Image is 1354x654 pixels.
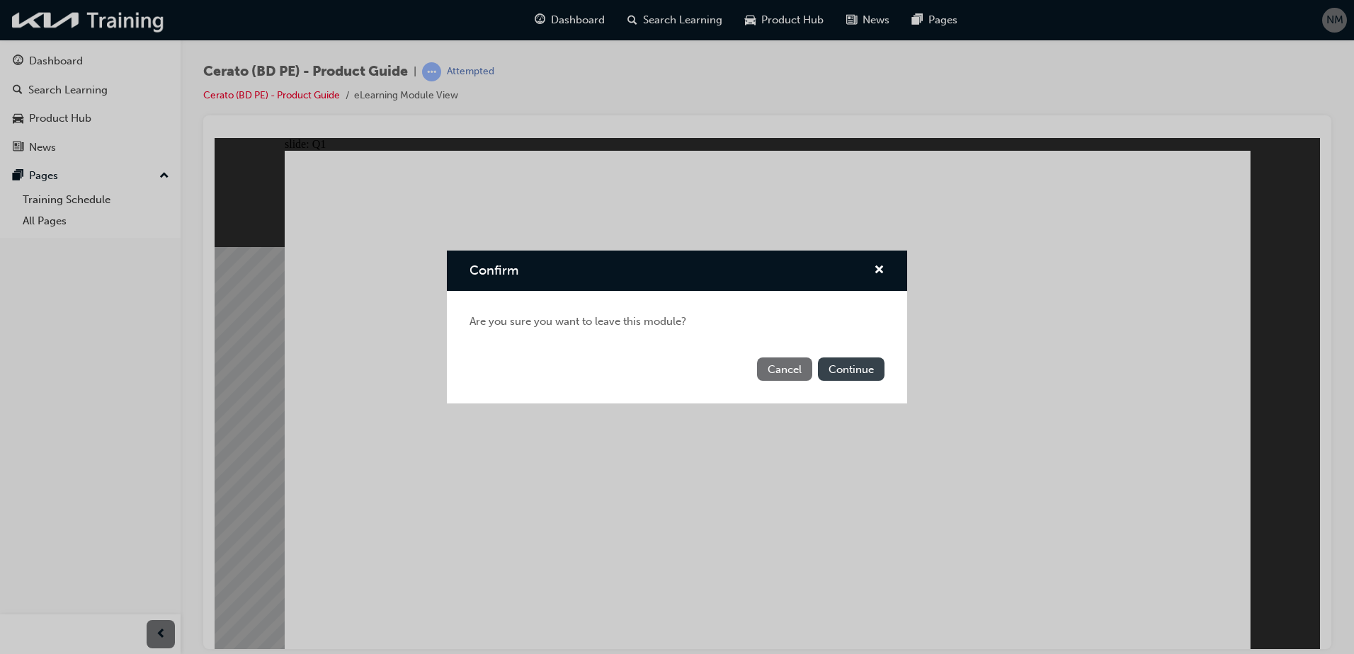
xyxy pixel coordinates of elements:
div: Are you sure you want to leave this module? [447,291,907,352]
div: Confirm [447,251,907,403]
button: Cancel [757,357,812,381]
span: cross-icon [874,265,884,277]
button: Continue [818,357,884,381]
span: Confirm [470,263,518,278]
button: cross-icon [874,262,884,280]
